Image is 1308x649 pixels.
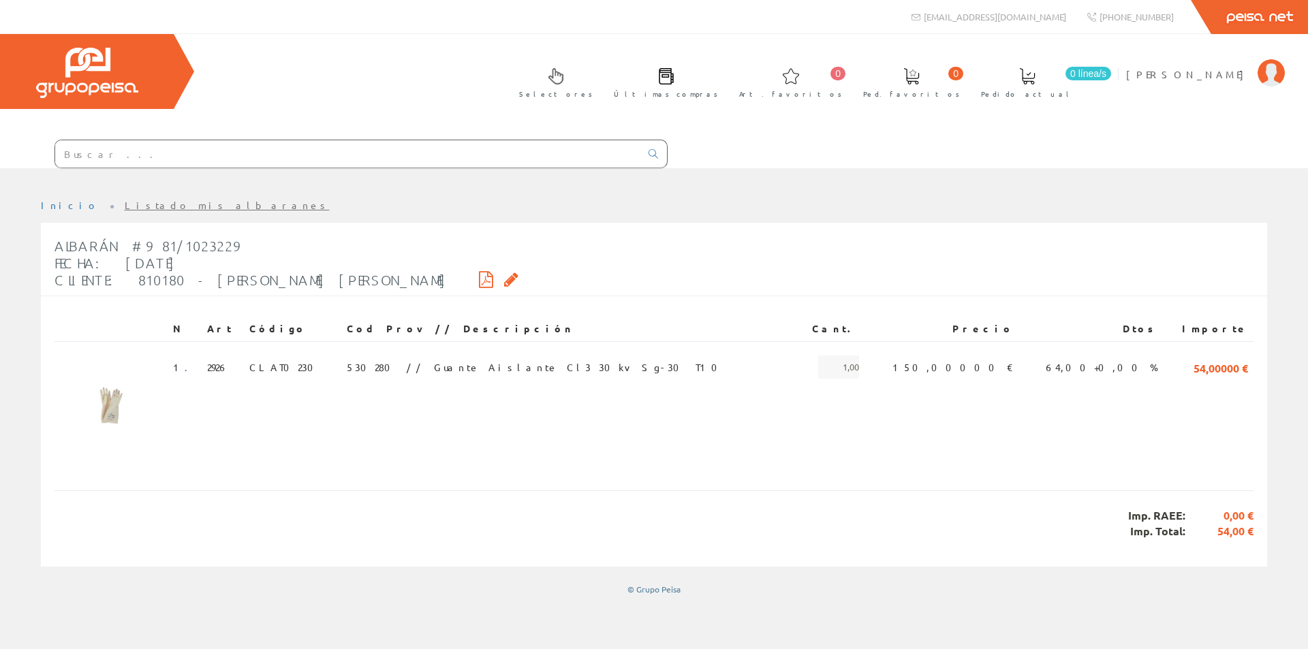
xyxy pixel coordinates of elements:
span: 2926 [207,355,229,379]
span: Art. favoritos [739,87,842,101]
th: Cant. [797,317,865,341]
a: Últimas compras [600,57,725,106]
input: Buscar ... [55,140,640,168]
span: 0 [830,67,845,80]
th: Precio [865,317,1019,341]
span: Pedido actual [981,87,1074,101]
span: Albarán #981/1023229 Fecha: [DATE] Cliente: 810180 - [PERSON_NAME] [PERSON_NAME] [54,238,446,288]
span: 1,00 [818,355,859,379]
span: [EMAIL_ADDRESS][DOMAIN_NAME] [924,11,1066,22]
i: Solicitar por email copia firmada [504,274,518,284]
span: 530280 // Guante Aislante Cl3 30kv Sg-30 T10 [347,355,726,379]
a: Listado mis albaranes [125,199,330,211]
span: 54,00 € [1185,524,1253,539]
img: Grupo Peisa [36,48,138,98]
img: Foto artículo (150x150) [60,355,162,458]
th: Dtos [1019,317,1164,341]
span: 64,00+0,00 % [1046,355,1158,379]
th: Importe [1164,317,1253,341]
span: 0 línea/s [1065,67,1111,80]
a: . [185,361,196,373]
span: Últimas compras [614,87,718,101]
th: N [168,317,202,341]
div: Imp. RAEE: Imp. Total: [54,490,1253,556]
span: Selectores [519,87,593,101]
a: Selectores [505,57,599,106]
span: 1 [173,355,196,379]
a: Inicio [41,199,99,211]
i: Descargar PDF [479,274,493,284]
span: 0 [948,67,963,80]
th: Art [202,317,244,341]
div: © Grupo Peisa [41,584,1267,595]
span: CLAT0230 [249,355,322,379]
span: Ped. favoritos [863,87,960,101]
span: 0,00 € [1185,508,1253,524]
span: 54,00000 € [1194,355,1248,379]
span: 150,00000 € [892,355,1014,379]
th: Cod Prov // Descripción [341,317,797,341]
a: [PERSON_NAME] [1126,57,1285,69]
span: [PERSON_NAME] [1126,67,1251,81]
span: [PHONE_NUMBER] [1100,11,1174,22]
th: Código [244,317,341,341]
